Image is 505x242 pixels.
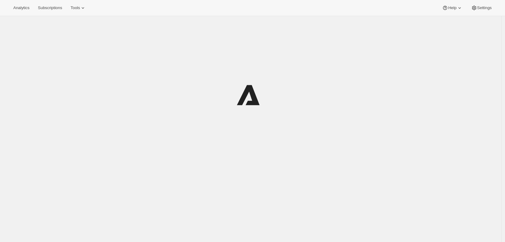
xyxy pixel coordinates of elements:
[448,5,456,10] span: Help
[67,4,90,12] button: Tools
[38,5,62,10] span: Subscriptions
[13,5,29,10] span: Analytics
[34,4,66,12] button: Subscriptions
[467,4,495,12] button: Settings
[477,5,492,10] span: Settings
[71,5,80,10] span: Tools
[10,4,33,12] button: Analytics
[438,4,466,12] button: Help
